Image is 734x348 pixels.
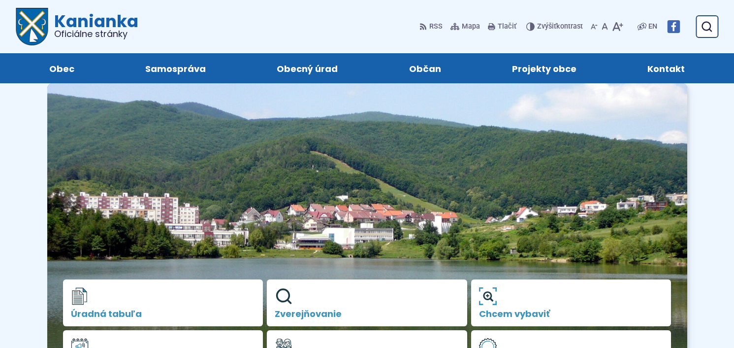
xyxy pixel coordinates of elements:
span: EN [648,21,657,33]
span: Chcem vybaviť [479,309,664,319]
a: Mapa [448,16,482,37]
h1: Kanianka [48,13,138,38]
span: Úradná tabuľa [71,309,255,319]
a: Obec [24,53,100,83]
a: Logo Kanianka, prejsť na domovskú stránku. [16,8,138,45]
a: Občan [383,53,467,83]
span: Mapa [462,21,480,33]
span: Samospráva [145,53,206,83]
span: RSS [429,21,443,33]
span: Zverejňovanie [275,309,459,319]
a: EN [646,21,659,33]
span: Obecný úrad [277,53,338,83]
span: kontrast [537,23,583,31]
button: Zmenšiť veľkosť písma [589,16,600,37]
button: Zväčšiť veľkosť písma [610,16,625,37]
img: Prejsť na domovskú stránku [16,8,48,45]
a: Samospráva [120,53,231,83]
a: Zverejňovanie [267,279,467,327]
button: Zvýšiťkontrast [526,16,585,37]
span: Obec [49,53,74,83]
span: Oficiálne stránky [54,30,138,38]
button: Nastaviť pôvodnú veľkosť písma [600,16,610,37]
span: Zvýšiť [537,22,556,31]
span: Kontakt [647,53,685,83]
img: Prejsť na Facebook stránku [667,20,680,33]
button: Tlačiť [486,16,518,37]
a: RSS [419,16,445,37]
a: Obecný úrad [251,53,363,83]
a: Chcem vybaviť [471,279,671,327]
a: Projekty obce [486,53,602,83]
span: Projekty obce [512,53,576,83]
span: Tlačiť [498,23,516,31]
a: Kontakt [622,53,710,83]
a: Úradná tabuľa [63,279,263,327]
span: Občan [409,53,441,83]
